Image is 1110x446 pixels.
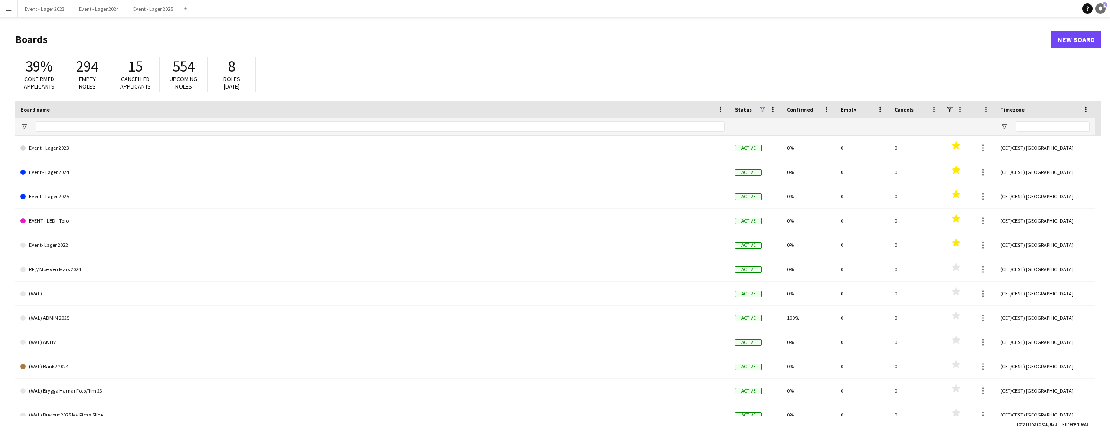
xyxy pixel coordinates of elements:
[782,379,836,403] div: 0%
[995,233,1095,257] div: (CET/CEST) [GEOGRAPHIC_DATA]
[1103,2,1107,8] span: 1
[836,233,889,257] div: 0
[1016,416,1057,433] div: :
[889,160,943,184] div: 0
[735,291,762,297] span: Active
[1062,416,1088,433] div: :
[735,218,762,224] span: Active
[782,257,836,281] div: 0%
[1016,121,1090,132] input: Timezone Filter Input
[79,75,96,90] span: Empty roles
[889,282,943,305] div: 0
[889,330,943,354] div: 0
[20,403,725,427] a: (WAL) Buy out 2025 My Pizza Slice
[889,354,943,378] div: 0
[735,266,762,273] span: Active
[889,184,943,208] div: 0
[20,160,725,184] a: Event - Lager 2024
[782,282,836,305] div: 0%
[995,379,1095,403] div: (CET/CEST) [GEOGRAPHIC_DATA]
[76,57,98,76] span: 294
[1000,106,1025,113] span: Timezone
[20,282,725,306] a: (WAL)
[735,315,762,321] span: Active
[995,209,1095,233] div: (CET/CEST) [GEOGRAPHIC_DATA]
[735,193,762,200] span: Active
[836,282,889,305] div: 0
[836,209,889,233] div: 0
[735,106,752,113] span: Status
[836,306,889,330] div: 0
[836,136,889,160] div: 0
[15,33,1051,46] h1: Boards
[1045,421,1057,427] span: 1,921
[735,339,762,346] span: Active
[228,57,235,76] span: 8
[1095,3,1106,14] a: 1
[782,330,836,354] div: 0%
[735,145,762,151] span: Active
[26,57,52,76] span: 39%
[20,184,725,209] a: Event - Lager 2025
[128,57,143,76] span: 15
[1081,421,1088,427] span: 921
[889,306,943,330] div: 0
[836,184,889,208] div: 0
[782,209,836,233] div: 0%
[995,306,1095,330] div: (CET/CEST) [GEOGRAPHIC_DATA]
[889,233,943,257] div: 0
[1062,421,1079,427] span: Filtered
[20,123,28,131] button: Open Filter Menu
[18,0,72,17] button: Event - Lager 2023
[72,0,126,17] button: Event - Lager 2024
[995,354,1095,378] div: (CET/CEST) [GEOGRAPHIC_DATA]
[36,121,725,132] input: Board name Filter Input
[20,106,50,113] span: Board name
[735,364,762,370] span: Active
[20,306,725,330] a: (WAL) ADMIN 2025
[1000,123,1008,131] button: Open Filter Menu
[836,160,889,184] div: 0
[782,403,836,427] div: 0%
[782,184,836,208] div: 0%
[782,136,836,160] div: 0%
[20,136,725,160] a: Event - Lager 2023
[889,403,943,427] div: 0
[841,106,856,113] span: Empty
[735,242,762,249] span: Active
[20,257,725,282] a: RF // Moelven Mars 2024
[782,306,836,330] div: 100%
[836,403,889,427] div: 0
[787,106,813,113] span: Confirmed
[995,403,1095,427] div: (CET/CEST) [GEOGRAPHIC_DATA]
[782,233,836,257] div: 0%
[20,379,725,403] a: (WAL) Brygga Hamar Foto/film 23
[995,184,1095,208] div: (CET/CEST) [GEOGRAPHIC_DATA]
[995,257,1095,281] div: (CET/CEST) [GEOGRAPHIC_DATA]
[995,136,1095,160] div: (CET/CEST) [GEOGRAPHIC_DATA]
[895,106,914,113] span: Cancels
[889,379,943,403] div: 0
[889,209,943,233] div: 0
[782,160,836,184] div: 0%
[836,330,889,354] div: 0
[995,282,1095,305] div: (CET/CEST) [GEOGRAPHIC_DATA]
[735,388,762,394] span: Active
[20,233,725,257] a: Event- Lager 2022
[1016,421,1044,427] span: Total Boards
[836,379,889,403] div: 0
[836,354,889,378] div: 0
[836,257,889,281] div: 0
[24,75,55,90] span: Confirmed applicants
[120,75,151,90] span: Cancelled applicants
[889,136,943,160] div: 0
[889,257,943,281] div: 0
[223,75,240,90] span: Roles [DATE]
[735,412,762,419] span: Active
[995,160,1095,184] div: (CET/CEST) [GEOGRAPHIC_DATA]
[1051,31,1101,48] a: New Board
[20,354,725,379] a: (WAL) Bank2 2024
[20,330,725,354] a: (WAL) AKTIV
[170,75,197,90] span: Upcoming roles
[995,330,1095,354] div: (CET/CEST) [GEOGRAPHIC_DATA]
